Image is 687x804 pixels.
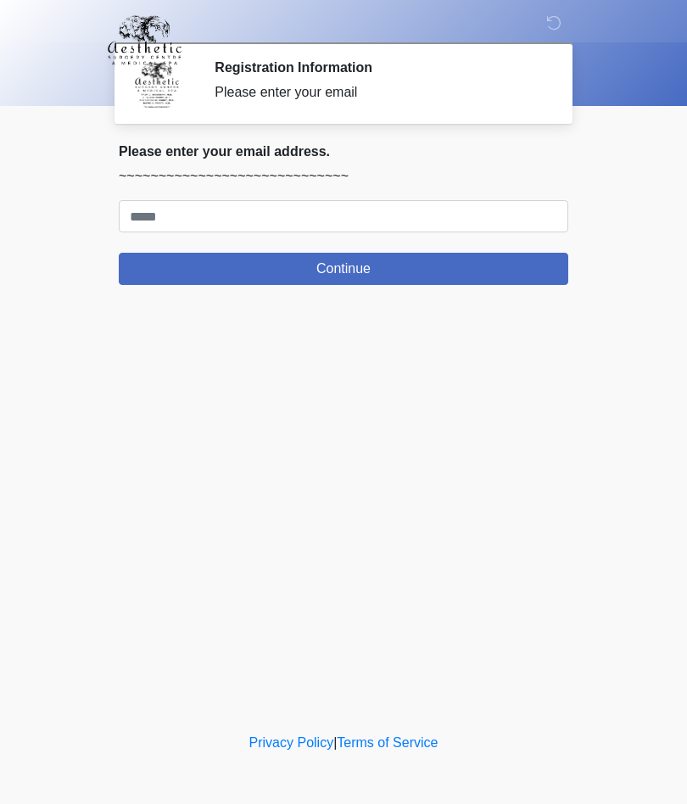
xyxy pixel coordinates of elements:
[102,13,187,67] img: Aesthetic Surgery Centre, PLLC Logo
[333,735,337,750] a: |
[119,166,568,187] p: ~~~~~~~~~~~~~~~~~~~~~~~~~~~~~
[249,735,334,750] a: Privacy Policy
[215,82,543,103] div: Please enter your email
[131,59,182,110] img: Agent Avatar
[337,735,438,750] a: Terms of Service
[119,253,568,285] button: Continue
[119,143,568,159] h2: Please enter your email address.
